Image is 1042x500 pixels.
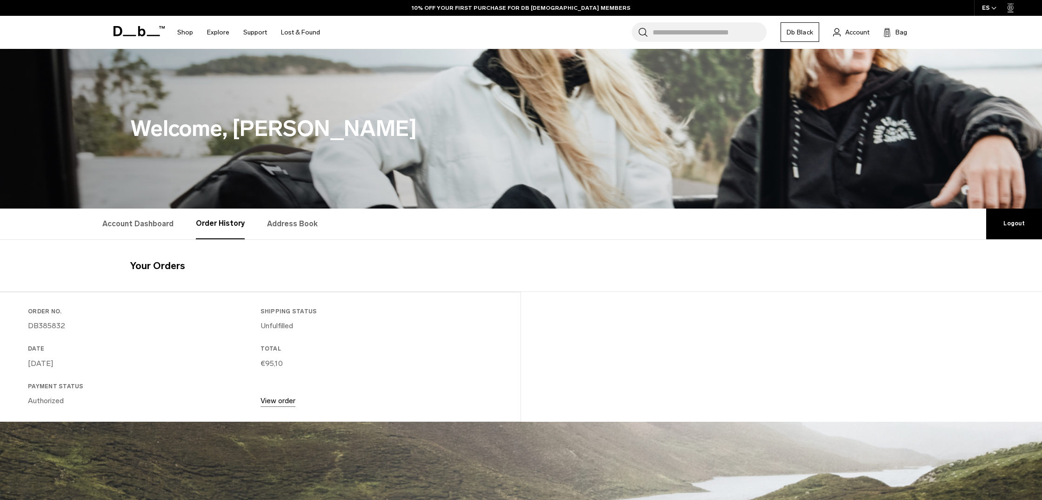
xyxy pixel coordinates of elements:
a: Db Black [781,22,819,42]
a: Lost & Found [281,16,320,49]
p: [DATE] [28,358,257,369]
button: Bag [883,27,907,38]
nav: Main Navigation [170,16,327,49]
h3: Total [260,345,489,353]
a: Explore [207,16,229,49]
p: €95,10 [260,358,489,369]
span: Account [845,27,869,37]
a: Order History [196,209,245,239]
a: View order [260,396,295,405]
a: Support [243,16,267,49]
h4: Your Orders [130,258,912,273]
p: Authorized [28,395,257,406]
a: 10% OFF YOUR FIRST PURCHASE FOR DB [DEMOGRAPHIC_DATA] MEMBERS [412,4,630,12]
h3: Payment Status [28,382,257,391]
h1: Welcome, [PERSON_NAME] [130,112,912,145]
h3: Date [28,345,257,353]
span: Bag [895,27,907,37]
h3: Order No. [28,307,257,316]
p: Unfulfilled [260,320,489,331]
a: Shop [177,16,193,49]
a: Account [833,27,869,38]
h3: Shipping Status [260,307,489,316]
a: Address Book [267,209,318,239]
a: DB385832 [28,321,65,330]
a: Account Dashboard [102,209,174,239]
a: Logout [986,209,1042,239]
